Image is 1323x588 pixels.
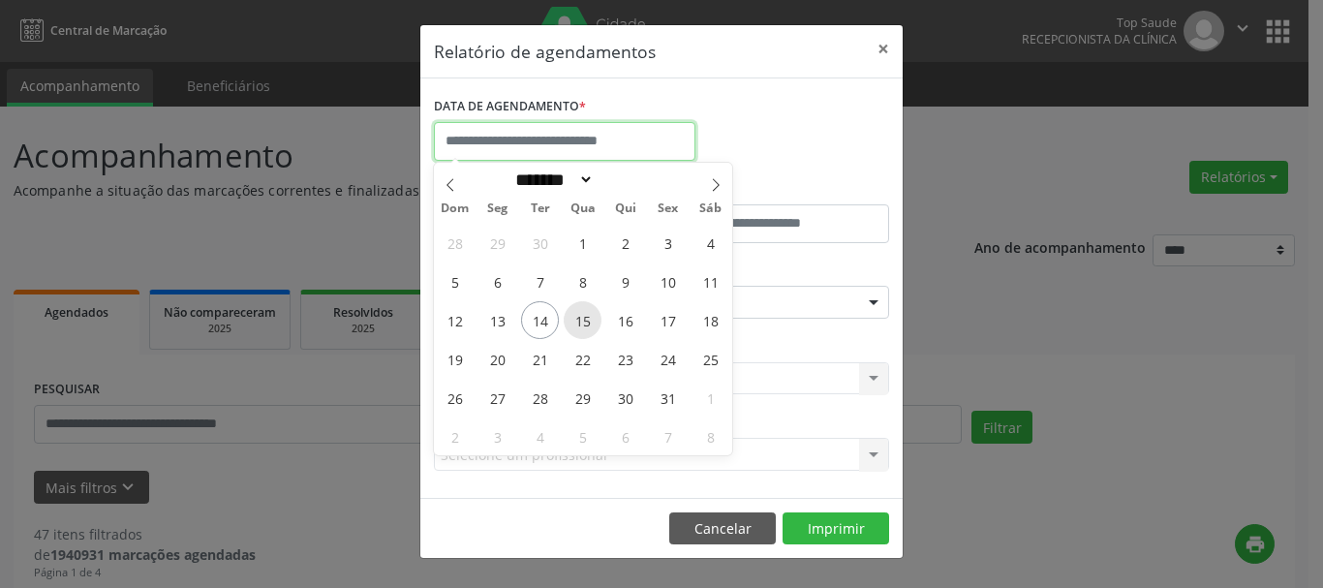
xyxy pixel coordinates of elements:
span: Outubro 25, 2025 [692,340,729,378]
span: Novembro 6, 2025 [606,418,644,455]
span: Outubro 27, 2025 [478,379,516,417]
button: Cancelar [669,512,776,545]
span: Setembro 29, 2025 [478,224,516,262]
span: Outubro 2, 2025 [606,224,644,262]
span: Outubro 8, 2025 [564,263,601,300]
span: Outubro 18, 2025 [692,301,729,339]
label: DATA DE AGENDAMENTO [434,92,586,122]
span: Outubro 15, 2025 [564,301,601,339]
span: Outubro 11, 2025 [692,263,729,300]
span: Outubro 16, 2025 [606,301,644,339]
span: Outubro 14, 2025 [521,301,559,339]
select: Month [508,170,594,190]
span: Sáb [690,202,732,215]
span: Outubro 20, 2025 [478,340,516,378]
span: Novembro 8, 2025 [692,418,729,455]
span: Outubro 26, 2025 [436,379,474,417]
span: Outubro 13, 2025 [478,301,516,339]
span: Dom [434,202,477,215]
span: Setembro 30, 2025 [521,224,559,262]
span: Outubro 21, 2025 [521,340,559,378]
span: Outubro 31, 2025 [649,379,687,417]
span: Outubro 7, 2025 [521,263,559,300]
span: Outubro 9, 2025 [606,263,644,300]
span: Outubro 29, 2025 [564,379,601,417]
span: Outubro 3, 2025 [649,224,687,262]
span: Qua [562,202,604,215]
span: Outubro 10, 2025 [649,263,687,300]
span: Novembro 3, 2025 [478,418,516,455]
span: Outubro 19, 2025 [436,340,474,378]
span: Novembro 5, 2025 [564,418,601,455]
span: Novembro 2, 2025 [436,418,474,455]
span: Outubro 4, 2025 [692,224,729,262]
span: Outubro 1, 2025 [564,224,601,262]
span: Novembro 4, 2025 [521,418,559,455]
span: Seg [477,202,519,215]
span: Novembro 1, 2025 [692,379,729,417]
span: Outubro 5, 2025 [436,263,474,300]
span: Outubro 30, 2025 [606,379,644,417]
span: Ter [519,202,562,215]
span: Outubro 22, 2025 [564,340,601,378]
span: Qui [604,202,647,215]
span: Outubro 23, 2025 [606,340,644,378]
span: Outubro 6, 2025 [478,263,516,300]
button: Imprimir [783,512,889,545]
button: Close [864,25,903,73]
span: Sex [647,202,690,215]
span: Outubro 24, 2025 [649,340,687,378]
span: Novembro 7, 2025 [649,418,687,455]
span: Outubro 28, 2025 [521,379,559,417]
span: Setembro 28, 2025 [436,224,474,262]
h5: Relatório de agendamentos [434,39,656,64]
span: Outubro 12, 2025 [436,301,474,339]
input: Year [594,170,658,190]
label: ATÉ [666,174,889,204]
span: Outubro 17, 2025 [649,301,687,339]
